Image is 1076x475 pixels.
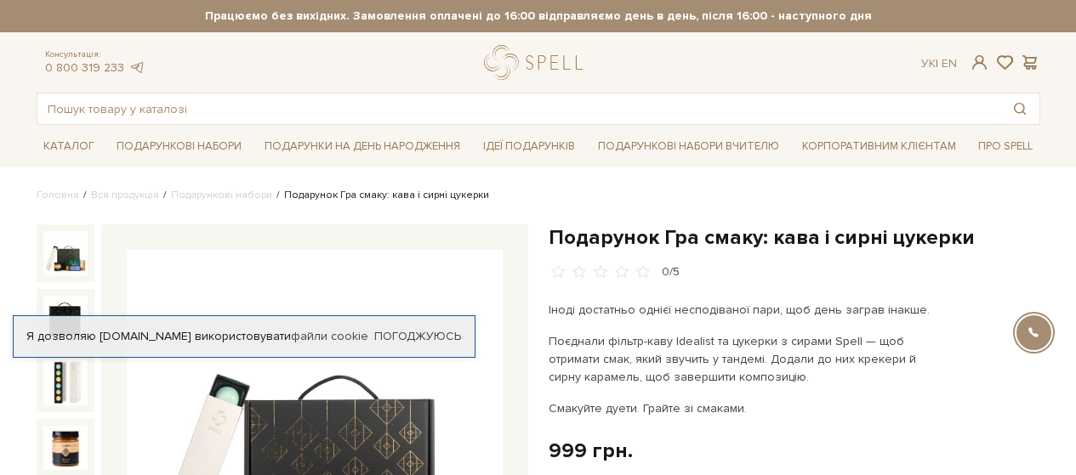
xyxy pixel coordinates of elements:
[45,49,145,60] span: Консультація:
[37,8,1040,24] strong: Працюємо без вихідних. Замовлення оплачені до 16:00 відправляємо день в день, після 16:00 - насту...
[91,189,159,201] a: Вся продукція
[37,93,1000,124] input: Пошук товару у каталозі
[110,133,248,160] a: Подарункові набори
[942,56,957,71] a: En
[662,264,680,280] div: 0/5
[591,132,786,161] a: Подарункові набори Вчителю
[37,133,101,160] a: Каталог
[549,438,633,464] div: 999 грн.
[549,332,948,386] p: Поєднали фільтр-каву Idealist та цукерки з сирами Spell — щоб отримати смак, який звучить у танде...
[936,56,938,71] span: |
[549,399,948,417] p: Смакуйте дуети. Грайте зі смаками.
[14,329,475,344] div: Я дозволяю [DOMAIN_NAME] використовувати
[484,45,590,80] a: logo
[37,189,79,201] a: Головна
[43,426,88,470] img: Подарунок Гра смаку: кава і сирні цукерки
[45,60,124,75] a: 0 800 319 233
[43,231,88,275] img: Подарунок Гра смаку: кава і сирні цукерки
[374,329,461,344] a: Погоджуюсь
[272,188,489,203] li: Подарунок Гра смаку: кава і сирні цукерки
[258,133,467,160] a: Подарунки на День народження
[43,296,88,340] img: Подарунок Гра смаку: кава і сирні цукерки
[43,360,88,404] img: Подарунок Гра смаку: кава і сирні цукерки
[971,133,1039,160] a: Про Spell
[795,133,963,160] a: Корпоративним клієнтам
[291,329,368,343] a: файли cookie
[549,301,948,319] p: Іноді достатньо однієї несподіваної пари, щоб день заграв інакше.
[549,224,1040,251] h1: Подарунок Гра смаку: кава і сирні цукерки
[171,189,272,201] a: Подарункові набори
[921,56,957,71] div: Ук
[476,133,582,160] a: Ідеї подарунків
[1000,93,1039,124] button: Пошук товару у каталозі
[128,60,145,75] a: telegram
